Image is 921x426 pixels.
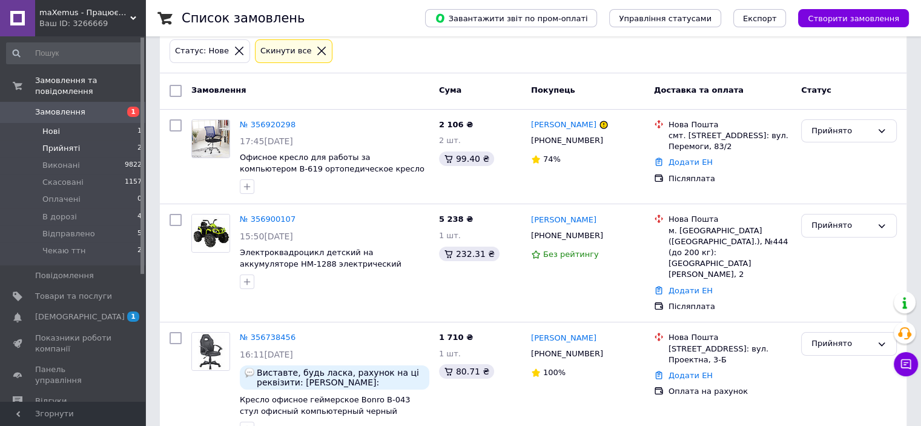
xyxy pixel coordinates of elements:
a: [PERSON_NAME] [531,333,596,344]
span: [PHONE_NUMBER] [531,136,603,145]
span: Створити замовлення [808,14,899,23]
span: Показники роботи компанії [35,333,112,354]
a: Фото товару [191,332,230,371]
span: 2 106 ₴ [439,120,473,129]
div: Нова Пошта [668,214,791,225]
div: Статус: Нове [173,45,231,58]
span: 100% [543,368,566,377]
a: [PERSON_NAME] [531,119,596,131]
span: Скасовані [42,177,84,188]
span: Прийняті [42,143,80,154]
span: Нові [42,126,60,137]
span: Статус [801,85,831,95]
img: Фото товару [192,120,229,158]
span: 2 [137,143,142,154]
a: Фото товару [191,119,230,158]
button: Чат з покупцем [894,352,918,376]
span: Доставка та оплата [654,85,744,95]
span: 17:45[DATE] [240,136,293,146]
span: 9822 [125,160,142,171]
input: Пошук [6,42,143,64]
h1: Список замовлень [182,11,305,25]
div: Післяплата [668,173,791,184]
span: Панель управління [35,364,112,386]
div: Прийнято [811,125,872,138]
div: смт. [STREET_ADDRESS]: вул. Перемоги, 83/2 [668,130,791,152]
span: maXemus - Працюємо по максимуму [39,7,130,18]
div: Нова Пошта [668,332,791,343]
div: Ваш ID: 3266669 [39,18,145,29]
span: Замовлення та повідомлення [35,75,145,97]
button: Створити замовлення [798,9,909,27]
span: 1 шт. [439,349,461,358]
a: Додати ЕН [668,371,713,380]
div: Післяплата [668,301,791,312]
div: Нова Пошта [668,119,791,130]
span: Cума [439,85,461,95]
span: Чекаю ттн [42,245,85,256]
span: Відправлено [42,228,95,239]
img: :speech_balloon: [245,368,254,378]
span: Експорт [743,14,777,23]
span: [DEMOGRAPHIC_DATA] [35,311,125,322]
span: 1157 [125,177,142,188]
span: 2 [137,245,142,256]
img: Фото товару [192,333,229,370]
a: Кресло офисное геймерское Bonro B-043 стул офисный компьютерный черный [240,395,410,416]
a: № 356900107 [240,215,295,224]
span: Відгуки [35,396,67,407]
span: [PHONE_NUMBER] [531,349,603,358]
div: [STREET_ADDRESS]: вул. Проектна, 3-Б [668,344,791,365]
span: 1 [137,126,142,137]
span: Товари та послуги [35,291,112,302]
a: Офисное кресло для работы за компьютером B-619 ортопедическое кресло для дома и офиса синий [240,153,424,184]
a: Фото товару [191,214,230,253]
a: [PERSON_NAME] [531,215,596,226]
button: Завантажити звіт по пром-оплаті [425,9,597,27]
span: Завантажити звіт по пром-оплаті [435,13,587,24]
span: Замовлення [35,107,85,118]
span: 16:11[DATE] [240,350,293,359]
a: № 356920298 [240,120,295,129]
span: 1 шт. [439,231,461,240]
div: Прийнято [811,338,872,350]
div: Прийнято [811,219,872,232]
span: 2 шт. [439,136,461,145]
a: Электроквадроцикл детский на аккумуляторе HM-1288 электрический квадроцикл для детей зеленый [240,248,401,279]
span: Покупець [531,85,575,95]
span: 15:50[DATE] [240,231,293,241]
span: 1 [127,311,139,322]
span: Управління статусами [619,14,711,23]
img: Фото товару [192,215,229,252]
span: Повідомлення [35,270,94,281]
span: Замовлення [191,85,246,95]
div: 80.71 ₴ [439,364,494,379]
span: Виставте, будь ласка, рахунок на ці реквізити: [PERSON_NAME]: [FINANCIAL_ID] ІПН/ЄДРПОУ 362970480... [257,368,424,387]
span: 0 [137,194,142,205]
div: 99.40 ₴ [439,151,494,166]
span: [PHONE_NUMBER] [531,231,603,240]
span: 1 710 ₴ [439,333,473,342]
a: Додати ЕН [668,286,713,295]
a: № 356738456 [240,333,295,342]
a: Створити замовлення [786,13,909,22]
span: 4 [137,211,142,222]
a: Додати ЕН [668,158,713,167]
span: Виконані [42,160,80,171]
span: 5 238 ₴ [439,215,473,224]
span: 1 [127,107,139,117]
span: 5 [137,228,142,239]
button: Експорт [733,9,787,27]
span: Без рейтингу [543,250,599,259]
div: м. [GEOGRAPHIC_DATA] ([GEOGRAPHIC_DATA].), №444 (до 200 кг): [GEOGRAPHIC_DATA][PERSON_NAME], 2 [668,225,791,281]
span: 74% [543,155,561,164]
div: Оплата на рахунок [668,386,791,397]
span: В дорозі [42,211,77,222]
button: Управління статусами [609,9,721,27]
div: 232.31 ₴ [439,247,500,261]
div: Cкинути все [258,45,314,58]
span: Оплачені [42,194,81,205]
